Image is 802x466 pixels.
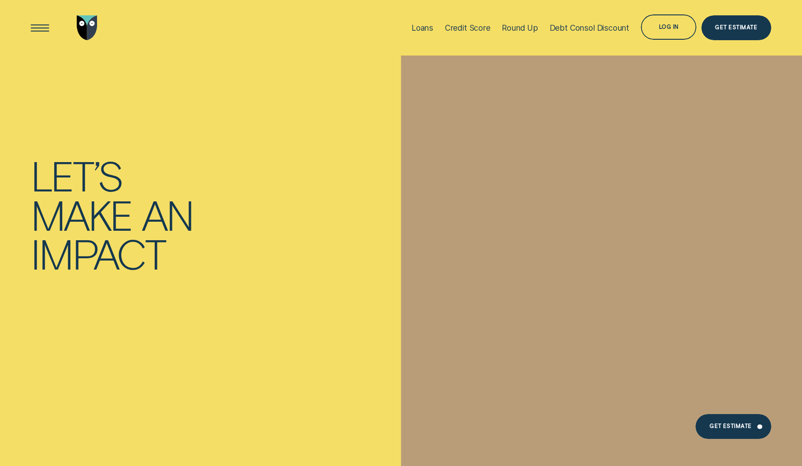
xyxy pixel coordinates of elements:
a: Get Estimate [695,414,771,439]
button: Open Menu [28,15,53,41]
h4: Let’s make an impact [31,156,272,272]
div: Credit Score [445,23,491,33]
button: Log in [641,14,696,40]
div: Debt Consol Discount [550,23,630,33]
div: Round Up [502,23,538,33]
div: Loans [412,23,433,33]
img: Wisr [77,15,97,41]
a: Get Estimate [701,15,772,41]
